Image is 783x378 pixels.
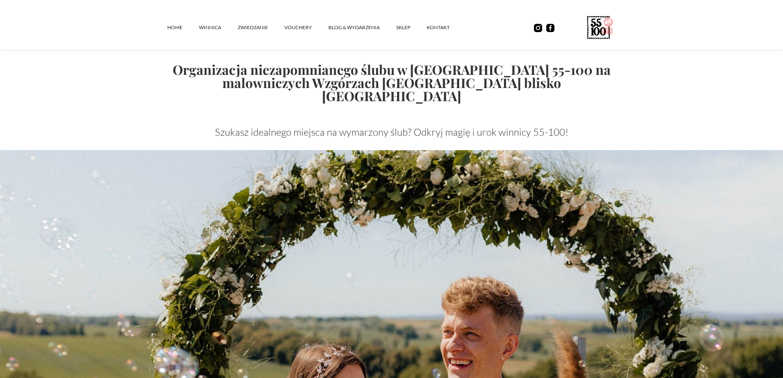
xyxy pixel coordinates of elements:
[199,15,238,40] a: winnica
[167,15,199,40] a: Home
[328,15,396,40] a: Blog & Wydarzenia
[167,63,616,102] h1: Organizacja niezapomnianego ślubu w [GEOGRAPHIC_DATA] 55-100 na malowniczych Wzgórzach [GEOGRAPHI...
[167,125,616,139] p: Szukasz idealnego miejsca na wymarzony ślub? Odkryj magię i urok winnicy 55-100!
[427,15,466,40] a: kontakt
[284,15,328,40] a: vouchery
[396,15,427,40] a: SKLEP
[238,15,284,40] a: ZWIEDZANIE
